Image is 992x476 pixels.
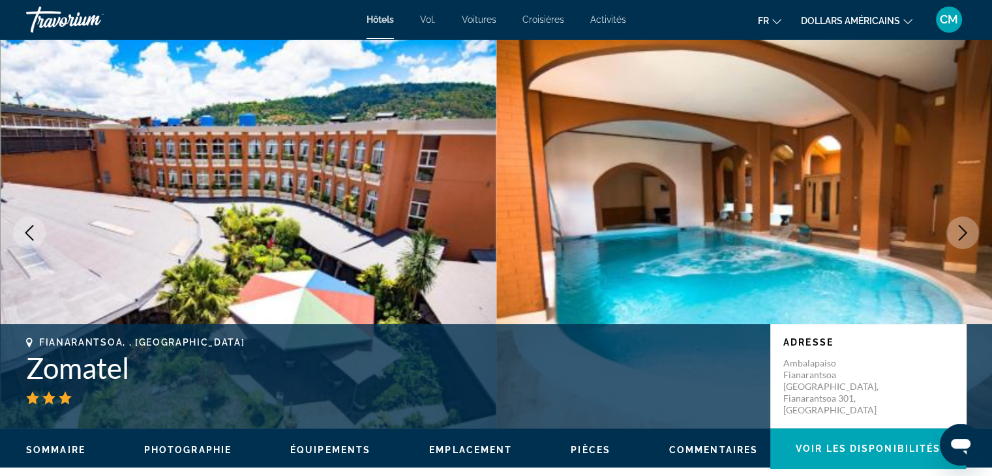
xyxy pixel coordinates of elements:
[770,428,966,469] button: Voir les disponibilités
[462,14,496,25] a: Voitures
[26,444,85,456] button: Sommaire
[796,443,940,454] span: Voir les disponibilités
[590,14,626,25] a: Activités
[522,14,564,25] a: Croisières
[429,445,512,455] span: Emplacement
[669,445,758,455] span: Commentaires
[669,444,758,456] button: Commentaires
[940,424,982,466] iframe: Bouton de lancement de la fenêtre de messagerie
[940,12,958,26] font: CM
[758,11,781,30] button: Changer de langue
[144,445,232,455] span: Photographie
[26,3,157,37] a: Travorium
[13,216,46,249] button: Previous image
[290,444,370,456] button: Équipements
[26,351,757,385] h1: Zomatel
[571,445,610,455] span: Pièces
[26,445,85,455] span: Sommaire
[758,16,769,26] font: fr
[801,16,900,26] font: dollars américains
[420,14,436,25] a: Vol.
[946,216,979,249] button: Next image
[783,337,953,348] p: Adresse
[783,357,888,416] p: Ambalapaiso Fianarantsoa [GEOGRAPHIC_DATA], Fianarantsoa 301, [GEOGRAPHIC_DATA]
[429,444,512,456] button: Emplacement
[801,11,912,30] button: Changer de devise
[367,14,394,25] a: Hôtels
[932,6,966,33] button: Menu utilisateur
[571,444,610,456] button: Pièces
[144,444,232,456] button: Photographie
[290,445,370,455] span: Équipements
[39,337,245,348] span: Fianarantsoa, , [GEOGRAPHIC_DATA]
